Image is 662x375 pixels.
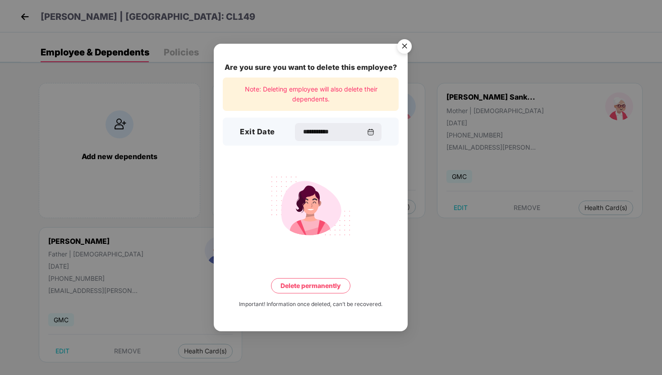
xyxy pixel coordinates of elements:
[239,300,382,309] div: Important! Information once deleted, can’t be recovered.
[260,171,361,241] img: svg+xml;base64,PHN2ZyB4bWxucz0iaHR0cDovL3d3dy53My5vcmcvMjAwMC9zdmciIHdpZHRoPSIyMjQiIGhlaWdodD0iMT...
[367,128,374,136] img: svg+xml;base64,PHN2ZyBpZD0iQ2FsZW5kYXItMzJ4MzIiIHhtbG5zPSJodHRwOi8vd3d3LnczLm9yZy8yMDAwL3N2ZyIgd2...
[271,278,350,293] button: Delete permanently
[223,78,399,111] div: Note: Deleting employee will also delete their dependents.
[392,35,417,60] img: svg+xml;base64,PHN2ZyB4bWxucz0iaHR0cDovL3d3dy53My5vcmcvMjAwMC9zdmciIHdpZHRoPSI1NiIgaGVpZ2h0PSI1Ni...
[240,126,275,138] h3: Exit Date
[223,62,399,73] div: Are you sure you want to delete this employee?
[392,35,416,59] button: Close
